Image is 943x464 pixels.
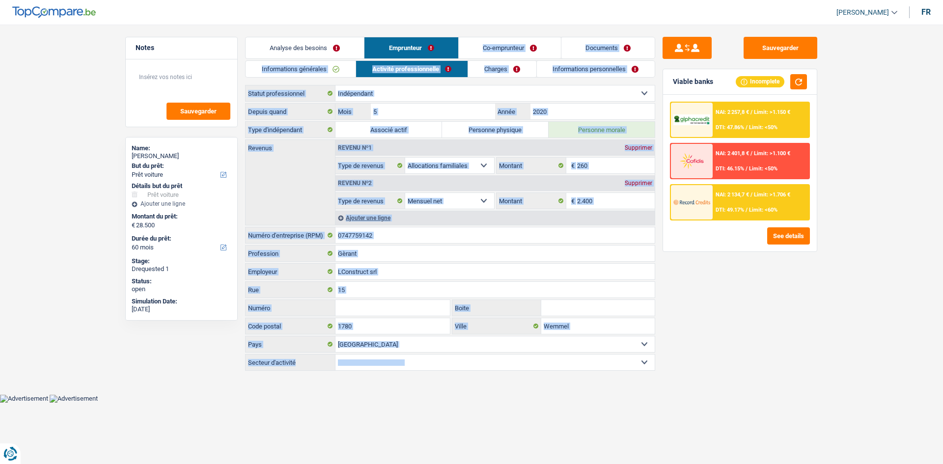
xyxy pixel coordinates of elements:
label: Code postal [246,318,335,334]
label: Associé actif [335,122,442,137]
a: Analyse des besoins [246,37,364,58]
div: Simulation Date: [132,298,231,305]
a: Informations personnelles [537,61,655,77]
label: Revenus [246,140,335,151]
div: Drequested 1 [132,265,231,273]
a: Activité professionnelle [356,61,468,77]
a: Charges [468,61,536,77]
span: Limit: >1.100 € [754,150,790,157]
span: Sauvegarder [180,108,217,114]
div: Incomplete [736,76,784,87]
span: Limit: <50% [749,165,777,172]
span: Limit: >1.150 € [754,109,790,115]
label: Ville [452,318,542,334]
label: But du prêt: [132,162,229,170]
div: Supprimer [622,180,655,186]
span: / [746,165,748,172]
div: [PERSON_NAME] [132,152,231,160]
a: Informations générales [246,61,356,77]
button: See details [767,227,810,245]
label: Année [495,104,530,119]
div: Ajouter une ligne [335,211,655,225]
h5: Notes [136,44,227,52]
label: Depuis quand [246,104,335,119]
label: Type de revenus [335,158,405,173]
span: Limit: >1.706 € [754,191,790,198]
label: Boite [452,300,542,316]
label: Rue [246,282,335,298]
span: DTI: 47.86% [716,124,744,131]
label: Montant [497,158,566,173]
div: open [132,285,231,293]
img: Advertisement [50,395,98,403]
label: Type de revenus [335,193,405,209]
div: Supprimer [622,145,655,151]
label: Profession [246,246,335,261]
span: € [132,221,135,229]
span: Limit: <50% [749,124,777,131]
div: Détails but du prêt [132,182,231,190]
label: Secteur d'activité [246,355,335,370]
a: Documents [561,37,655,58]
div: Revenu nº1 [335,145,374,151]
label: Employeur [246,264,335,279]
span: / [750,150,752,157]
div: Name: [132,144,231,152]
a: [PERSON_NAME] [829,4,897,21]
span: € [566,158,577,173]
img: Cofidis [673,152,710,170]
span: NAI: 2 134,7 € [716,191,749,198]
label: Montant du prêt: [132,213,229,220]
span: Limit: <60% [749,207,777,213]
button: Sauvegarder [744,37,817,59]
div: fr [921,7,931,17]
label: Montant [497,193,566,209]
span: / [750,191,752,198]
a: Co-emprunteur [459,37,561,58]
label: Personne morale [549,122,655,137]
div: [DATE] [132,305,231,313]
input: MM [371,104,495,119]
span: [PERSON_NAME] [836,8,889,17]
div: Stage: [132,257,231,265]
span: DTI: 46.15% [716,165,744,172]
span: / [746,207,748,213]
input: AAAA [530,104,655,119]
label: Numéro [246,300,335,316]
label: Personne physique [442,122,549,137]
span: / [746,124,748,131]
span: NAI: 2 401,8 € [716,150,749,157]
button: Sauvegarder [166,103,230,120]
label: Pays [246,336,335,352]
div: Status: [132,277,231,285]
div: Revenu nº2 [335,180,374,186]
span: NAI: 2 257,8 € [716,109,749,115]
img: AlphaCredit [673,114,710,126]
a: Emprunteur [364,37,458,58]
label: Mois [335,104,370,119]
span: / [750,109,752,115]
span: € [566,193,577,209]
label: Statut professionnel [246,85,335,101]
img: TopCompare Logo [12,6,96,18]
label: Type d'indépendant [246,122,335,137]
div: Viable banks [673,78,713,86]
div: Ajouter une ligne [132,200,231,207]
span: DTI: 49.17% [716,207,744,213]
img: Record Credits [673,193,710,211]
label: Durée du prêt: [132,235,229,243]
label: Numéro d'entreprise (RPM) [246,227,335,243]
